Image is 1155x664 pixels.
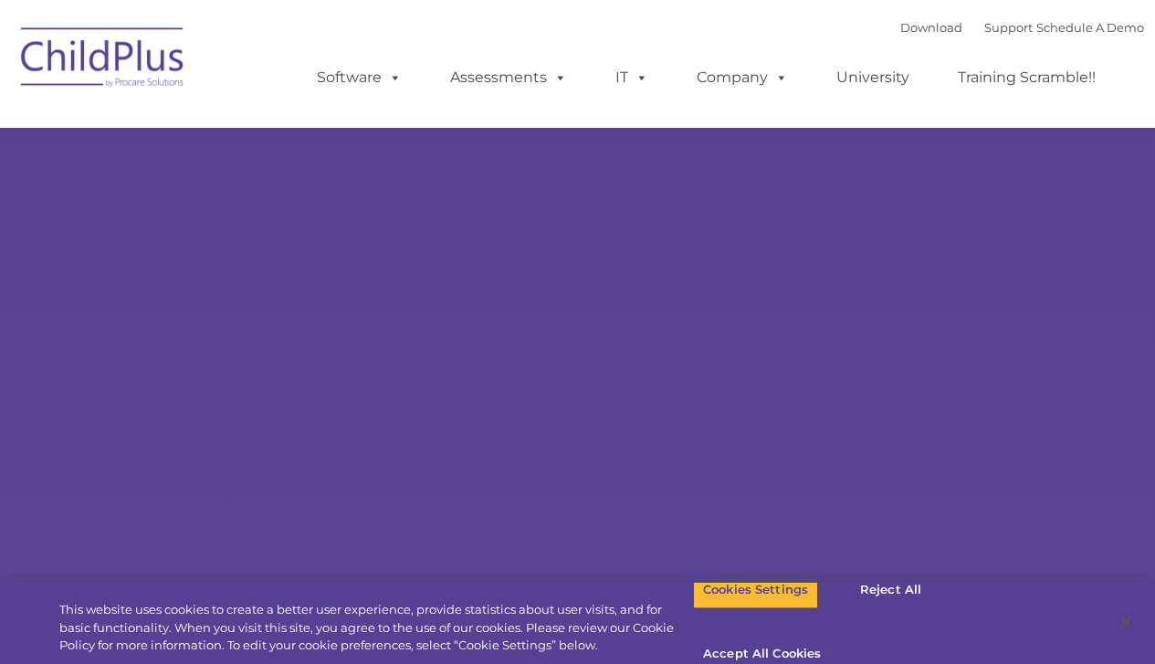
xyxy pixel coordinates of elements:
[900,20,1144,35] font: |
[984,20,1033,35] a: Support
[834,571,948,609] button: Reject All
[597,59,667,96] a: IT
[432,59,585,96] a: Assessments
[1106,602,1146,642] button: Close
[1036,20,1144,35] a: Schedule A Demo
[12,15,194,106] img: ChildPlus by Procare Solutions
[818,59,928,96] a: University
[940,59,1114,96] a: Training Scramble!!
[678,59,806,96] a: Company
[59,601,693,655] div: This website uses cookies to create a better user experience, provide statistics about user visit...
[693,571,818,609] button: Cookies Settings
[299,59,420,96] a: Software
[900,20,962,35] a: Download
